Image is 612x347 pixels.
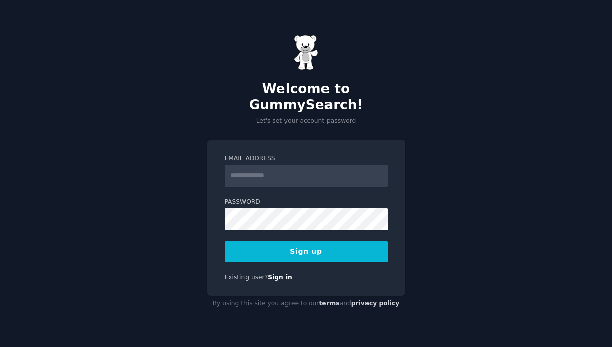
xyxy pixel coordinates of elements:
[225,154,388,163] label: Email Address
[351,300,400,307] a: privacy policy
[207,81,405,113] h2: Welcome to GummySearch!
[268,274,292,281] a: Sign in
[225,274,268,281] span: Existing user?
[225,198,388,207] label: Password
[207,117,405,126] p: Let's set your account password
[207,296,405,312] div: By using this site you agree to our and
[225,241,388,262] button: Sign up
[319,300,339,307] a: terms
[294,35,319,70] img: Gummy Bear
